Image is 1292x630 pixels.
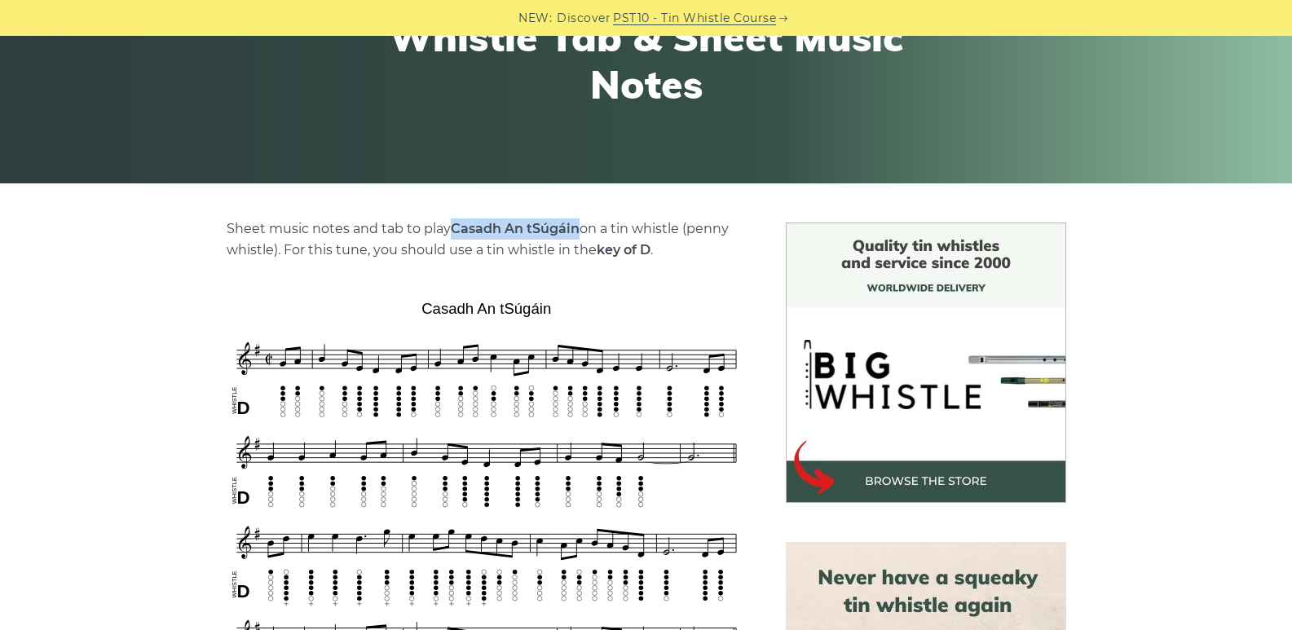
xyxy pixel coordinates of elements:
[786,222,1066,503] img: BigWhistle Tin Whistle Store
[518,9,552,28] span: NEW:
[557,9,611,28] span: Discover
[451,221,580,236] strong: Casadh An tSúgáin
[597,242,650,258] strong: key of D
[227,218,747,261] p: Sheet music notes and tab to play on a tin whistle (penny whistle). For this tune, you should use...
[613,9,776,28] a: PST10 - Tin Whistle Course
